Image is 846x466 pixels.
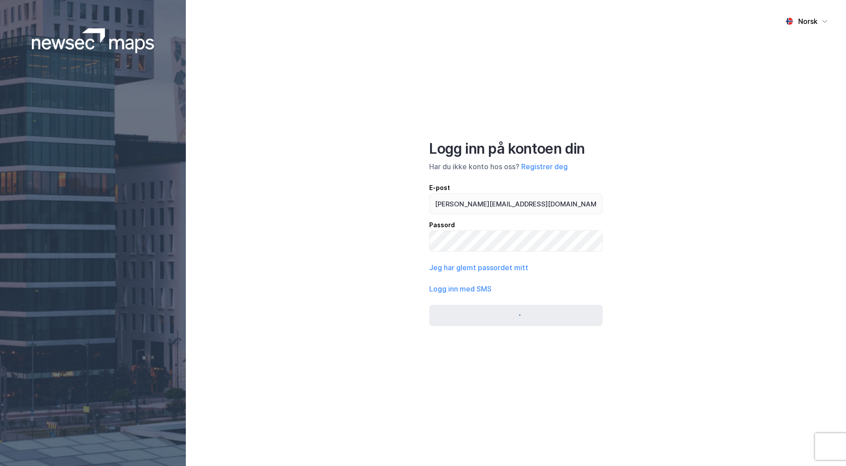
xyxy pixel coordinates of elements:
[802,423,846,466] iframe: Chat Widget
[429,183,603,193] div: E-post
[32,28,154,53] img: logoWhite.bf58a803f64e89776f2b079ca2356427.svg
[429,220,603,230] div: Passord
[429,140,603,158] div: Logg inn på kontoen din
[521,161,568,172] button: Registrer deg
[429,262,528,273] button: Jeg har glemt passordet mitt
[798,16,818,27] div: Norsk
[429,161,603,172] div: Har du ikke konto hos oss?
[802,423,846,466] div: Kontrollprogram for chat
[429,283,492,294] button: Logg inn med SMS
